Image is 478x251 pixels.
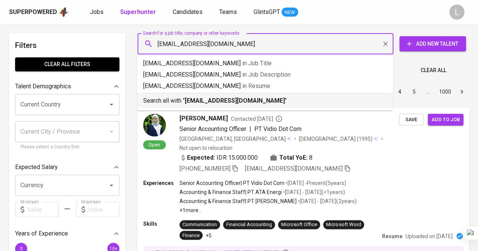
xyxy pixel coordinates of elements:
[422,88,435,95] div: …
[120,8,158,17] a: Superhunter
[335,86,469,98] nav: pagination navigation
[432,115,459,124] span: Add to job
[179,165,230,172] span: [PHONE_NUMBER]
[242,60,272,67] span: in Job Title
[242,82,270,89] span: in Resume
[143,82,387,91] p: [EMAIL_ADDRESS][DOMAIN_NAME]
[27,202,59,217] input: Value
[226,221,272,228] div: Financial Accounting
[120,8,156,15] b: Superhunter
[206,231,212,239] p: +5
[15,79,119,94] div: Talent Demographics
[380,38,391,49] button: Clear
[179,114,227,123] span: [PERSON_NAME]
[143,96,387,105] p: Search all with " "
[299,135,356,142] span: [DEMOGRAPHIC_DATA]
[179,135,291,142] div: [GEOGRAPHIC_DATA], [GEOGRAPHIC_DATA]
[242,71,291,78] span: in Job Description
[254,8,280,15] span: GlintsGPT
[281,221,317,228] div: Microsoft Office
[437,86,453,98] button: Go to page 1000
[9,6,69,18] a: Superpoweredapp logo
[21,60,113,69] span: Clear All filters
[173,8,203,15] span: Candidates
[187,153,215,162] b: Expected:
[405,232,453,240] p: Uploaded on [DATE]
[143,179,179,186] p: Experiences
[106,180,117,191] button: Open
[285,179,346,186] p: • [DATE] - Present ( 5 years )
[59,6,69,18] img: app logo
[254,8,298,17] a: GlintsGPT NEW
[394,86,406,98] button: Go to page 4
[15,57,119,71] button: Clear All filters
[219,8,238,17] a: Teams
[143,114,166,136] img: 1ade639970a0a26d49234b84af85db3b.jpg
[408,86,420,98] button: Go to page 5
[403,115,419,124] span: Save
[254,125,302,132] span: PT Vidio Dot Com
[179,188,282,196] p: Accounting & Finance Staff | PT ATA Energi
[15,226,119,241] div: Years of Experience
[183,221,217,228] div: Communication
[179,153,258,162] div: IDR 15.000.000
[179,179,285,186] p: Senior Accounting Officer | PT Vidio Dot Com
[15,82,71,91] p: Talent Demographics
[326,221,361,228] div: Microsoft Word
[15,229,68,238] p: Years of Experience
[179,125,246,132] span: Senior Accounting Officer
[173,8,204,17] a: Candidates
[382,232,402,240] p: Resume
[275,115,283,122] svg: By Batam recruiter
[179,197,297,205] p: Accounting & Finance Staff | PT [PERSON_NAME]
[145,141,163,148] span: Open
[230,115,282,122] span: Contacted [DATE]
[309,153,312,162] span: 8
[185,97,285,104] b: [EMAIL_ADDRESS][DOMAIN_NAME]
[179,206,356,214] p: +1 more ...
[297,197,356,205] p: • [DATE] - [DATE] ( 2 years )
[183,232,200,239] div: Finance
[449,5,464,20] div: L
[143,70,387,79] p: [EMAIL_ADDRESS][DOMAIN_NAME]
[405,39,460,49] span: Add New Talent
[106,99,117,110] button: Open
[245,165,343,172] span: [EMAIL_ADDRESS][DOMAIN_NAME]
[456,86,468,98] button: Go to next page
[428,114,463,125] button: Add to job
[249,124,251,133] span: |
[15,39,119,51] h6: Filters
[279,153,308,162] b: Total YoE:
[399,36,466,51] button: Add New Talent
[179,144,232,151] p: Not open to relocation
[143,59,387,68] p: [EMAIL_ADDRESS][DOMAIN_NAME]
[282,188,345,196] p: • [DATE] - [DATE] ( <1 years )
[90,8,104,15] span: Jobs
[219,8,237,15] span: Teams
[88,202,119,217] input: Value
[9,8,57,17] div: Superpowered
[399,114,423,125] button: Save
[143,220,179,228] p: Skills
[15,163,58,172] p: Expected Salary
[20,143,114,151] p: Please select a Country first
[90,8,105,17] a: Jobs
[421,66,446,75] span: Clear All
[15,160,119,175] div: Expected Salary
[418,63,449,77] button: Clear All
[299,135,378,142] div: (1995)
[282,9,298,16] span: NEW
